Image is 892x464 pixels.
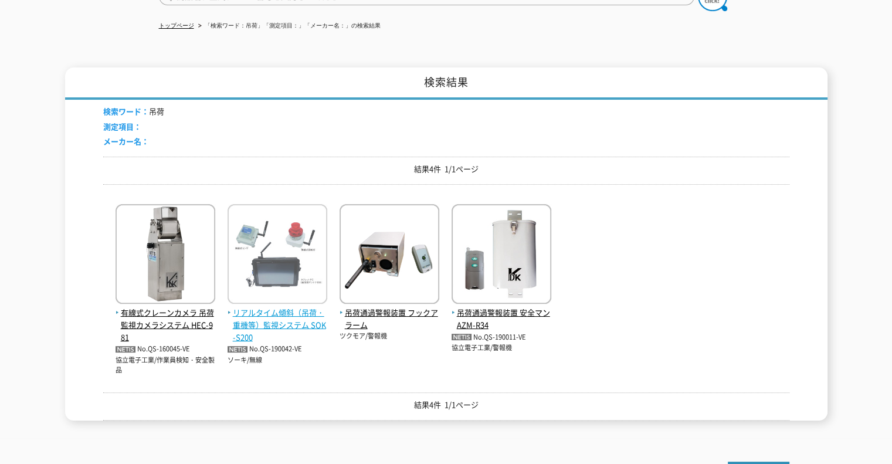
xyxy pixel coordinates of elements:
[452,204,551,307] img: AZM-R34
[116,355,215,375] p: 協立電子工業/作業員検知・安全製品
[340,331,439,341] p: ツクモア/警報機
[103,106,164,118] li: 吊荷
[228,294,327,343] a: リアルタイム傾斜（吊荷・重機等）監視システム SOK-S200
[103,121,141,132] span: 測定項目：
[103,399,789,411] p: 結果4件 1/1ページ
[159,22,194,29] a: トップページ
[228,204,327,307] img: SOK-S200
[116,307,215,343] span: 有線式クレーンカメラ 吊荷監視カメラシステム HEC-981
[452,331,551,344] p: No.QS-190011-VE
[228,343,327,355] p: No.QS-190042-VE
[103,163,789,175] p: 結果4件 1/1ページ
[340,294,439,331] a: 吊荷通過警報装置 フックアラーム
[452,343,551,353] p: 協立電子工業/警報機
[116,343,215,355] p: No.QS-160045-VE
[65,67,827,100] h1: 検索結果
[340,204,439,307] img: フックアラーム
[103,136,149,147] span: メーカー名：
[340,307,439,331] span: 吊荷通過警報装置 フックアラーム
[116,204,215,307] img: HEC-981
[196,20,381,32] li: 「検索ワード：吊荷」「測定項目：」「メーカー名：」の検索結果
[452,307,551,331] span: 吊荷通過警報装置 安全マン AZM-R34
[116,294,215,343] a: 有線式クレーンカメラ 吊荷監視カメラシステム HEC-981
[228,355,327,365] p: ソーキ/無線
[103,106,149,117] span: 検索ワード：
[452,294,551,331] a: 吊荷通過警報装置 安全マン AZM-R34
[228,307,327,343] span: リアルタイム傾斜（吊荷・重機等）監視システム SOK-S200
